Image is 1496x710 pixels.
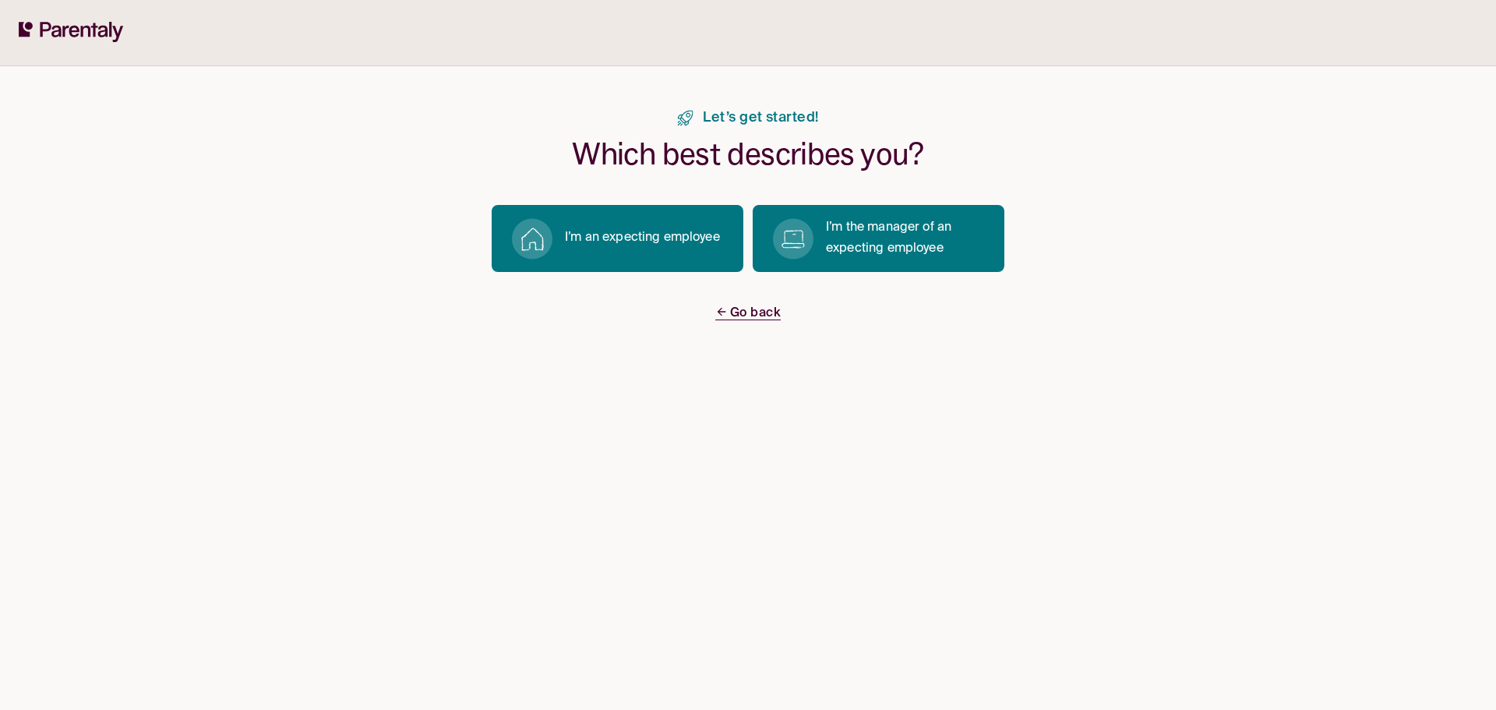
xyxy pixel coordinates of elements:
p: I’m the manager of an expecting employee [826,217,986,260]
p: I’m an expecting employee [565,228,720,249]
span: Let’s get started! [703,110,818,126]
a: Go back [715,303,781,324]
button: I’m an expecting employee [492,205,743,272]
span: Go back [715,307,781,320]
button: I’m the manager of an expecting employee [753,205,1004,272]
h1: Which best describes you? [572,136,923,174]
